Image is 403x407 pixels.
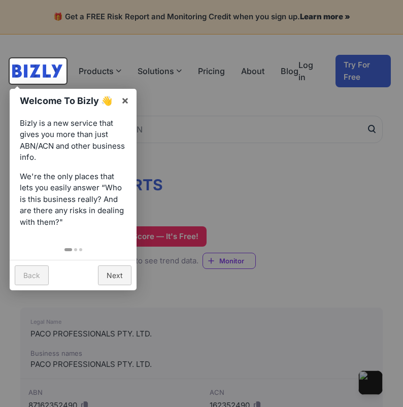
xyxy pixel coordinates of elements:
[20,171,126,228] p: We're the only places that lets you easily answer “Who is this business really? And are there any...
[15,265,49,285] a: Back
[20,118,126,163] p: Bizly is a new service that gives you more than just ABN/ACN and other business info.
[98,265,131,285] a: Next
[20,94,116,108] h1: Welcome To Bizly 👋
[114,89,137,112] a: ×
